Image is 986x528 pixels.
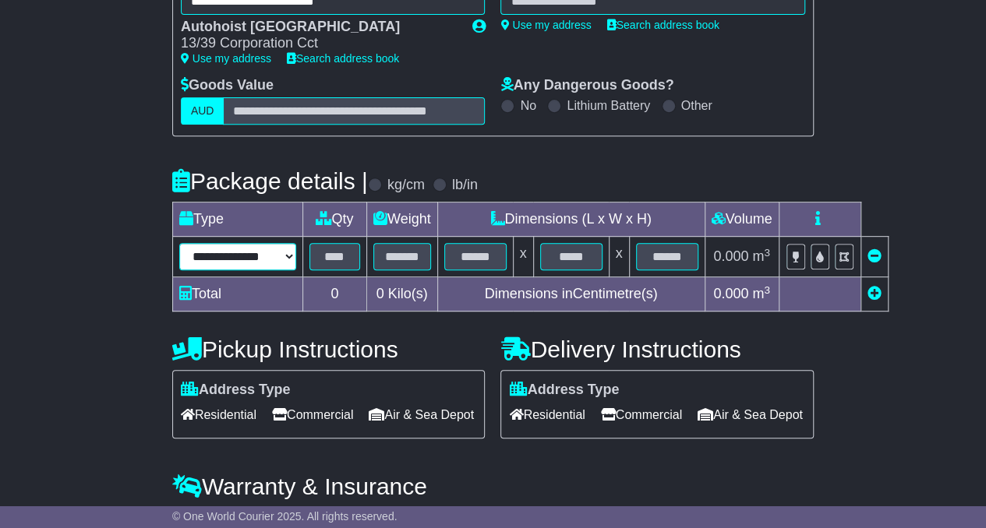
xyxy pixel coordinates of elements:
label: Any Dangerous Goods? [500,77,673,94]
a: Use my address [500,19,591,31]
label: Address Type [181,382,291,399]
span: Residential [181,403,256,427]
sup: 3 [764,284,770,296]
td: 0 [302,277,366,312]
label: Other [681,98,712,113]
span: Air & Sea Depot [369,403,474,427]
span: Commercial [272,403,353,427]
span: 0 [376,286,384,301]
label: kg/cm [387,177,425,194]
a: Search address book [607,19,719,31]
label: No [520,98,535,113]
a: Remove this item [868,248,882,264]
td: Total [172,277,302,312]
td: x [513,237,533,277]
span: m [752,286,770,301]
a: Search address book [287,52,399,65]
label: AUD [181,97,224,125]
span: 0.000 [713,248,748,264]
sup: 3 [764,247,770,259]
span: Commercial [601,403,682,427]
td: Qty [302,202,366,237]
h4: Package details | [172,168,368,194]
td: Dimensions in Centimetre(s) [437,277,705,312]
h4: Warranty & Insurance [172,473,814,499]
label: Goods Value [181,77,274,94]
label: Lithium Battery [567,98,650,113]
a: Add new item [868,286,882,301]
div: 13/39 Corporation Cct [181,35,457,52]
label: Address Type [509,382,619,399]
td: x [609,237,629,277]
span: Residential [509,403,585,427]
td: Weight [366,202,437,237]
span: 0.000 [713,286,748,301]
div: Autohoist [GEOGRAPHIC_DATA] [181,19,457,36]
td: Dimensions (L x W x H) [437,202,705,237]
h4: Pickup Instructions [172,336,486,362]
span: © One World Courier 2025. All rights reserved. [172,510,398,523]
h4: Delivery Instructions [500,336,814,362]
a: Use my address [181,52,271,65]
label: lb/in [452,177,478,194]
span: Air & Sea Depot [698,403,803,427]
span: m [752,248,770,264]
td: Type [172,202,302,237]
td: Kilo(s) [366,277,437,312]
td: Volume [705,202,779,237]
